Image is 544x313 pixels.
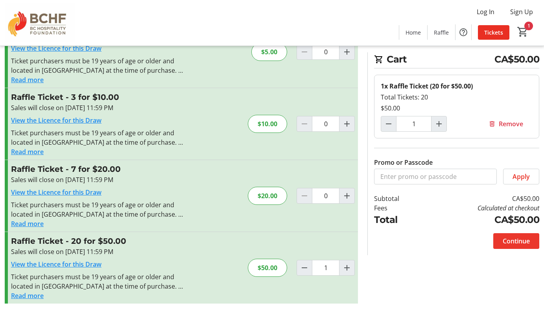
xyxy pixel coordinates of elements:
[339,188,354,203] button: Increment by one
[374,213,422,227] td: Total
[504,6,539,18] button: Sign Up
[422,194,539,203] td: CA$50.00
[381,116,396,131] button: Decrement by one
[381,103,533,113] div: $50.00
[374,203,422,213] td: Fees
[510,7,533,17] span: Sign Up
[374,158,433,167] label: Promo or Passcode
[455,24,471,40] button: Help
[11,91,183,103] h3: Raffle Ticket - 3 for $10.00
[484,28,503,37] span: Tickets
[422,203,539,213] td: Calculated at checkout
[374,194,422,203] td: Subtotal
[479,116,533,132] button: Remove
[297,260,312,275] button: Decrement by one
[374,52,539,68] h2: Cart
[251,43,287,61] div: $5.00
[396,116,432,132] input: Raffle Ticket (20 for $50.00) Quantity
[11,188,101,197] a: View the Licence for this Draw
[11,163,183,175] h3: Raffle Ticket - 7 for $20.00
[312,44,339,60] input: Raffle Ticket Quantity
[11,56,183,75] div: Ticket purchasers must be 19 years of age or older and located in [GEOGRAPHIC_DATA] at the time o...
[503,169,539,184] button: Apply
[11,291,44,300] button: Read more
[432,116,446,131] button: Increment by one
[5,3,75,42] img: BC Hospitality Foundation's Logo
[422,213,539,227] td: CA$50.00
[339,260,354,275] button: Increment by one
[11,175,183,184] div: Sales will close on [DATE] 11:59 PM
[406,28,421,37] span: Home
[11,272,183,291] div: Ticket purchasers must be 19 years of age or older and located in [GEOGRAPHIC_DATA] at the time o...
[11,235,183,247] h3: Raffle Ticket - 20 for $50.00
[312,260,339,276] input: Raffle Ticket Quantity
[11,260,101,269] a: View the Licence for this Draw
[499,119,523,129] span: Remove
[11,147,44,156] button: Read more
[11,128,183,147] div: Ticket purchasers must be 19 years of age or older and located in [GEOGRAPHIC_DATA] at the time o...
[503,236,530,246] span: Continue
[513,172,530,181] span: Apply
[11,200,183,219] div: Ticket purchasers must be 19 years of age or older and located in [GEOGRAPHIC_DATA] at the time o...
[470,6,501,18] button: Log In
[248,187,287,205] div: $20.00
[434,28,449,37] span: Raffle
[11,103,183,112] div: Sales will close on [DATE] 11:59 PM
[516,25,530,39] button: Cart
[11,75,44,85] button: Read more
[478,25,509,40] a: Tickets
[381,81,533,91] div: 1x Raffle Ticket (20 for $50.00)
[248,115,287,133] div: $10.00
[493,233,539,249] button: Continue
[312,188,339,204] input: Raffle Ticket Quantity
[339,116,354,131] button: Increment by one
[494,52,539,66] span: CA$50.00
[374,169,497,184] input: Enter promo or passcode
[248,259,287,277] div: $50.00
[11,44,101,53] a: View the Licence for this Draw
[399,25,427,40] a: Home
[11,116,101,125] a: View the Licence for this Draw
[312,116,339,132] input: Raffle Ticket Quantity
[11,219,44,228] button: Read more
[477,7,494,17] span: Log In
[339,44,354,59] button: Increment by one
[11,247,183,256] div: Sales will close on [DATE] 11:59 PM
[428,25,455,40] a: Raffle
[381,92,533,102] div: Total Tickets: 20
